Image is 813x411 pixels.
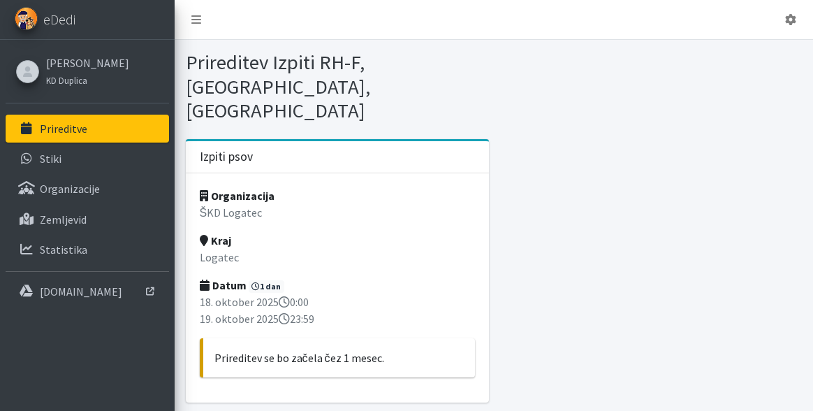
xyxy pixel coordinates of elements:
[40,212,87,226] p: Zemljevid
[40,182,100,196] p: Organizacije
[6,277,169,305] a: [DOMAIN_NAME]
[6,115,169,143] a: Prireditve
[200,249,475,266] p: Logatec
[43,9,75,30] span: eDedi
[46,55,129,71] a: [PERSON_NAME]
[200,150,253,164] h3: Izpiti psov
[200,204,475,221] p: ŠKD Logatec
[40,122,87,136] p: Prireditve
[6,206,169,233] a: Zemljevid
[214,349,464,366] p: Prireditev se bo začela čez 1 mesec.
[15,7,38,30] img: eDedi
[200,189,274,203] strong: Organizacija
[6,145,169,173] a: Stiki
[40,243,87,257] p: Statistika
[40,284,122,298] p: [DOMAIN_NAME]
[46,75,87,86] small: KD Duplica
[46,71,129,88] a: KD Duplica
[40,152,61,166] p: Stiki
[200,278,247,292] strong: Datum
[6,175,169,203] a: Organizacije
[249,280,285,293] span: 1 dan
[200,294,475,327] p: 18. oktober 2025 0:00 19. oktober 2025 23:59
[6,236,169,264] a: Statistika
[186,50,489,123] h1: Prireditev Izpiti RH-F, [GEOGRAPHIC_DATA], [GEOGRAPHIC_DATA]
[200,233,231,247] strong: Kraj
